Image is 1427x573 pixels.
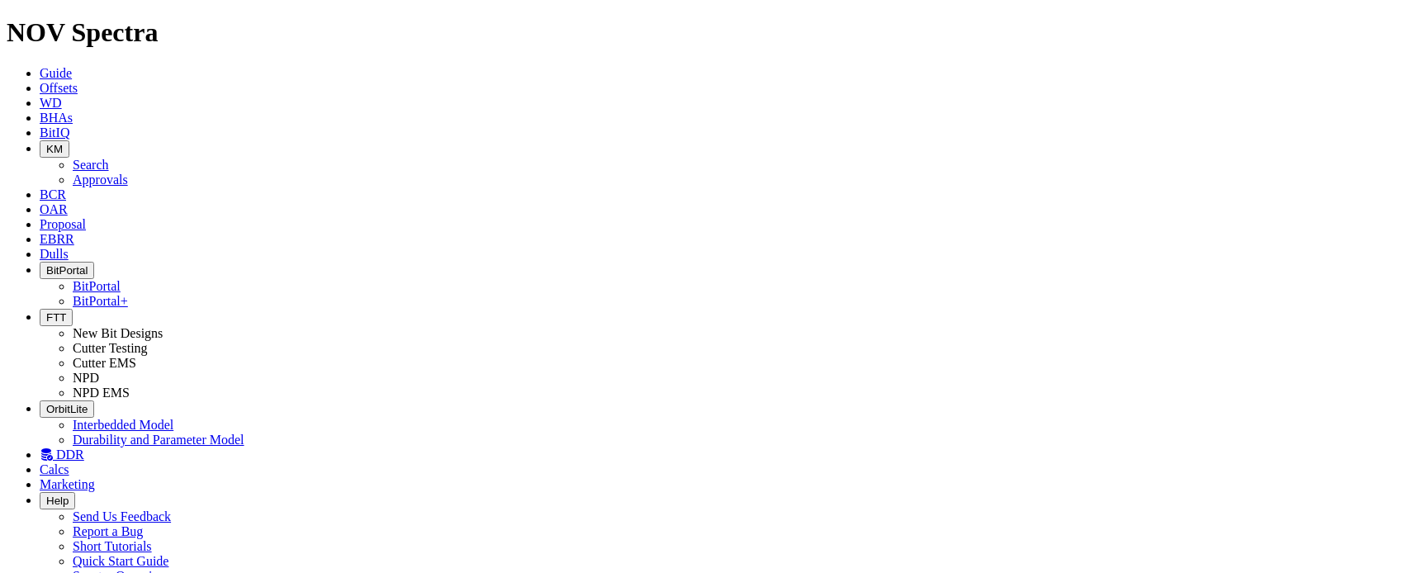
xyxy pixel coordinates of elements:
a: EBRR [40,232,74,246]
a: Short Tutorials [73,539,152,553]
a: Calcs [40,462,69,476]
a: BitPortal [73,279,121,293]
button: Help [40,492,75,509]
a: Approvals [73,173,128,187]
a: NPD [73,371,99,385]
a: New Bit Designs [73,326,163,340]
a: Send Us Feedback [73,509,171,523]
span: OrbitLite [46,403,88,415]
a: Guide [40,66,72,80]
a: OAR [40,202,68,216]
a: DDR [40,448,84,462]
a: BHAs [40,111,73,125]
a: Dulls [40,247,69,261]
button: BitPortal [40,262,94,279]
span: KM [46,143,63,155]
span: BitPortal [46,264,88,277]
a: NPD EMS [73,386,130,400]
span: Help [46,495,69,507]
a: Durability and Parameter Model [73,433,244,447]
a: Cutter EMS [73,356,136,370]
a: Interbedded Model [73,418,173,432]
a: Proposal [40,217,86,231]
span: DDR [56,448,84,462]
a: WD [40,96,62,110]
a: Search [73,158,109,172]
a: BCR [40,187,66,201]
a: BitPortal+ [73,294,128,308]
a: Offsets [40,81,78,95]
a: Quick Start Guide [73,554,168,568]
a: Report a Bug [73,524,143,538]
button: OrbitLite [40,400,94,418]
button: FTT [40,309,73,326]
h1: NOV Spectra [7,17,1420,48]
button: KM [40,140,69,158]
span: FTT [46,311,66,324]
a: Cutter Testing [73,341,148,355]
a: BitIQ [40,125,69,140]
a: Marketing [40,477,95,491]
